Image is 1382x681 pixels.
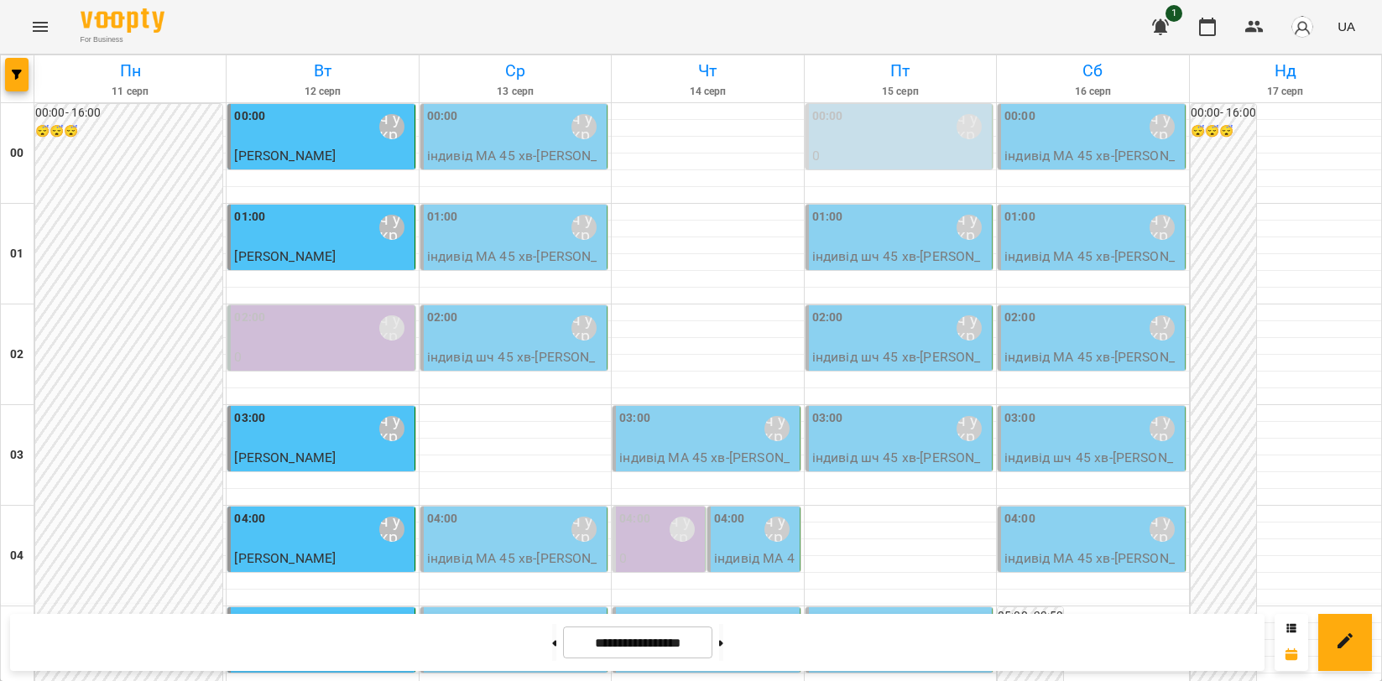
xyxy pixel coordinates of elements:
[234,347,410,367] p: 0
[619,569,701,589] p: Бронь
[812,448,988,487] p: індивід шч 45 хв - [PERSON_NAME]
[234,367,410,387] p: Бронь
[807,84,993,100] h6: 15 серп
[957,114,982,139] div: Мойсук Надія\ ма укр\шч укр\ https://us06web.zoom.us/j/84559859332
[20,7,60,47] button: Menu
[234,148,336,164] span: [PERSON_NAME]
[571,517,597,542] div: Мойсук Надія\ ма укр\шч укр\ https://us06web.zoom.us/j/84559859332
[427,309,458,327] label: 02:00
[1331,11,1362,42] button: UA
[812,309,843,327] label: 02:00
[10,547,23,565] h6: 04
[35,122,222,141] h6: 😴😴😴
[10,245,23,263] h6: 01
[10,446,23,465] h6: 03
[1004,510,1035,528] label: 04:00
[234,166,410,186] p: індивід МА 45 хв
[81,8,164,33] img: Voopty Logo
[234,107,265,126] label: 00:00
[1004,146,1181,185] p: індивід МА 45 хв - [PERSON_NAME]
[714,548,796,608] p: індивід МА 45 хв - [PERSON_NAME]
[614,58,801,84] h6: Чт
[1166,5,1182,22] span: 1
[1150,114,1175,139] div: Мойсук Надія\ ма укр\шч укр\ https://us06web.zoom.us/j/84559859332
[812,347,988,387] p: індивід шч 45 хв - [PERSON_NAME]
[1150,517,1175,542] div: Мойсук Надія\ ма укр\шч укр\ https://us06web.zoom.us/j/84559859332
[619,448,795,487] p: індивід МА 45 хв - [PERSON_NAME]
[614,84,801,100] h6: 14 серп
[812,409,843,428] label: 03:00
[1191,122,1256,141] h6: 😴😴😴
[427,347,603,387] p: індивід шч 45 хв - [PERSON_NAME]
[957,416,982,441] div: Мойсук Надія\ ма укр\шч укр\ https://us06web.zoom.us/j/84559859332
[234,248,336,264] span: [PERSON_NAME]
[234,569,410,589] p: індивід шч 45 хв
[764,517,790,542] div: Мойсук Надія\ ма укр\шч укр\ https://us06web.zoom.us/j/84559859332
[234,510,265,528] label: 04:00
[670,517,695,542] div: Мойсук Надія\ ма укр\шч укр\ https://us06web.zoom.us/j/84559859332
[957,315,982,340] div: Мойсук Надія\ ма укр\шч укр\ https://us06web.zoom.us/j/84559859332
[1150,416,1175,441] div: Мойсук Надія\ ма укр\шч укр\ https://us06web.zoom.us/j/84559859332
[234,450,336,465] span: [PERSON_NAME]
[427,208,458,226] label: 01:00
[427,146,603,185] p: індивід МА 45 хв - [PERSON_NAME]
[1004,448,1181,487] p: індивід шч 45 хв - [PERSON_NAME]
[37,84,223,100] h6: 11 серп
[234,468,410,488] p: індивід МА 45 хв
[422,58,608,84] h6: Ср
[379,315,404,340] div: Мойсук Надія\ ма укр\шч укр\ https://us06web.zoom.us/j/84559859332
[1004,208,1035,226] label: 01:00
[1150,215,1175,240] div: Мойсук Надія\ ма укр\шч укр\ https://us06web.zoom.us/j/84559859332
[379,517,404,542] div: Мойсук Надія\ ма укр\шч укр\ https://us06web.zoom.us/j/84559859332
[1004,247,1181,286] p: індивід МА 45 хв - [PERSON_NAME]
[229,84,415,100] h6: 12 серп
[571,114,597,139] div: Мойсук Надія\ ма укр\шч укр\ https://us06web.zoom.us/j/84559859332
[1004,347,1181,387] p: індивід МА 45 хв - [PERSON_NAME]
[619,409,650,428] label: 03:00
[1338,18,1355,35] span: UA
[807,58,993,84] h6: Пт
[812,146,988,166] p: 0
[35,104,222,122] h6: 00:00 - 16:00
[229,58,415,84] h6: Вт
[1192,84,1379,100] h6: 17 серп
[571,315,597,340] div: Мойсук Надія\ ма укр\шч укр\ https://us06web.zoom.us/j/84559859332
[1192,58,1379,84] h6: Нд
[81,34,164,45] span: For Business
[234,208,265,226] label: 01:00
[427,107,458,126] label: 00:00
[764,416,790,441] div: Мойсук Надія\ ма укр\шч укр\ https://us06web.zoom.us/j/84559859332
[957,215,982,240] div: Мойсук Надія\ ма укр\шч укр\ https://us06web.zoom.us/j/84559859332
[10,346,23,364] h6: 02
[999,84,1186,100] h6: 16 серп
[999,58,1186,84] h6: Сб
[812,208,843,226] label: 01:00
[812,107,843,126] label: 00:00
[1004,107,1035,126] label: 00:00
[10,144,23,163] h6: 00
[1191,104,1256,122] h6: 00:00 - 16:00
[427,510,458,528] label: 04:00
[379,114,404,139] div: Мойсук Надія\ ма укр\шч укр\ https://us06web.zoom.us/j/84559859332
[619,510,650,528] label: 04:00
[714,510,745,528] label: 04:00
[812,166,988,205] p: індивід МА 45 хв ([PERSON_NAME])
[234,550,336,566] span: [PERSON_NAME]
[1150,315,1175,340] div: Мойсук Надія\ ма укр\шч укр\ https://us06web.zoom.us/j/84559859332
[234,267,410,287] p: індивід МА 45 хв
[379,215,404,240] div: Мойсук Надія\ ма укр\шч укр\ https://us06web.zoom.us/j/84559859332
[1004,309,1035,327] label: 02:00
[1291,15,1314,39] img: avatar_s.png
[427,247,603,286] p: індивід МА 45 хв - [PERSON_NAME]
[812,247,988,286] p: індивід шч 45 хв - [PERSON_NAME]
[234,309,265,327] label: 02:00
[1004,548,1181,588] p: індивід МА 45 хв - [PERSON_NAME]
[571,215,597,240] div: Мойсук Надія\ ма укр\шч укр\ https://us06web.zoom.us/j/84559859332
[234,409,265,428] label: 03:00
[1004,409,1035,428] label: 03:00
[37,58,223,84] h6: Пн
[422,84,608,100] h6: 13 серп
[379,416,404,441] div: Мойсук Надія\ ма укр\шч укр\ https://us06web.zoom.us/j/84559859332
[427,548,603,588] p: індивід МА 45 хв - [PERSON_NAME]
[619,548,701,569] p: 0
